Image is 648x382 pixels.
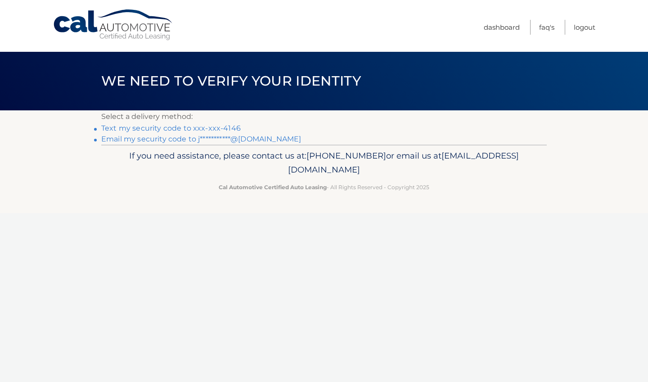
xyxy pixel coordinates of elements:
[101,124,241,132] a: Text my security code to xxx-xxx-4146
[107,149,541,177] p: If you need assistance, please contact us at: or email us at
[219,184,327,191] strong: Cal Automotive Certified Auto Leasing
[101,110,547,123] p: Select a delivery method:
[574,20,595,35] a: Logout
[101,73,361,89] span: We need to verify your identity
[306,150,386,161] span: [PHONE_NUMBER]
[484,20,520,35] a: Dashboard
[107,182,541,192] p: - All Rights Reserved - Copyright 2025
[539,20,554,35] a: FAQ's
[53,9,174,41] a: Cal Automotive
